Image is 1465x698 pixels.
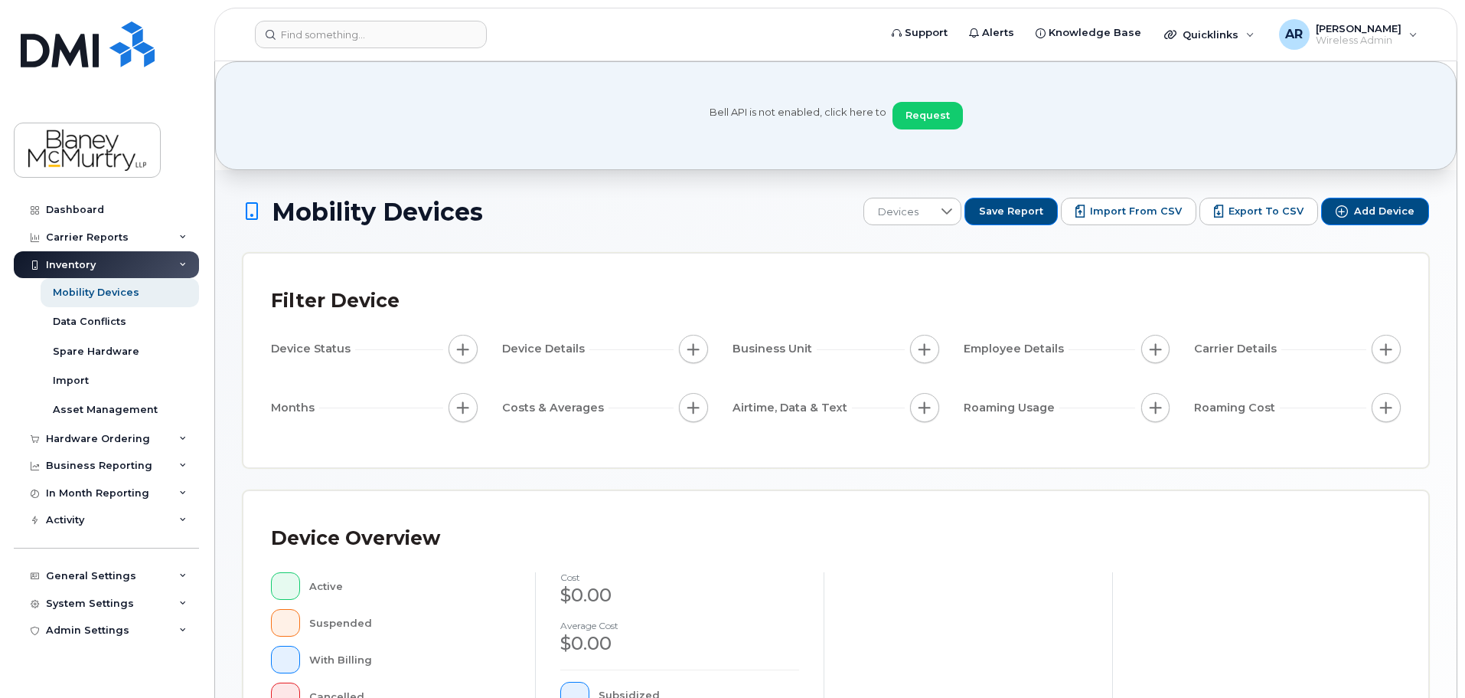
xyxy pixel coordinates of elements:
[560,572,799,582] h4: cost
[502,400,609,416] span: Costs & Averages
[1321,198,1429,225] button: Add Device
[560,631,799,657] div: $0.00
[309,609,511,637] div: Suspended
[1199,198,1318,225] button: Export to CSV
[864,198,932,226] span: Devices
[979,205,1043,218] span: Save Report
[560,582,799,608] div: $0.00
[502,341,589,357] span: Device Details
[271,400,319,416] span: Months
[1090,205,1182,218] span: Import from CSV
[309,646,511,673] div: With Billing
[710,105,886,129] span: Bell API is not enabled, click here to
[964,400,1059,416] span: Roaming Usage
[892,102,963,129] button: Request
[272,198,483,225] span: Mobility Devices
[1354,205,1414,218] span: Add Device
[732,400,852,416] span: Airtime, Data & Text
[560,621,799,631] h4: Average cost
[1194,400,1280,416] span: Roaming Cost
[905,108,950,123] span: Request
[1194,341,1281,357] span: Carrier Details
[1061,198,1196,225] button: Import from CSV
[309,572,511,600] div: Active
[1228,205,1303,218] span: Export to CSV
[964,198,1058,225] button: Save Report
[732,341,817,357] span: Business Unit
[964,341,1069,357] span: Employee Details
[271,281,400,321] div: Filter Device
[271,341,355,357] span: Device Status
[271,519,440,559] div: Device Overview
